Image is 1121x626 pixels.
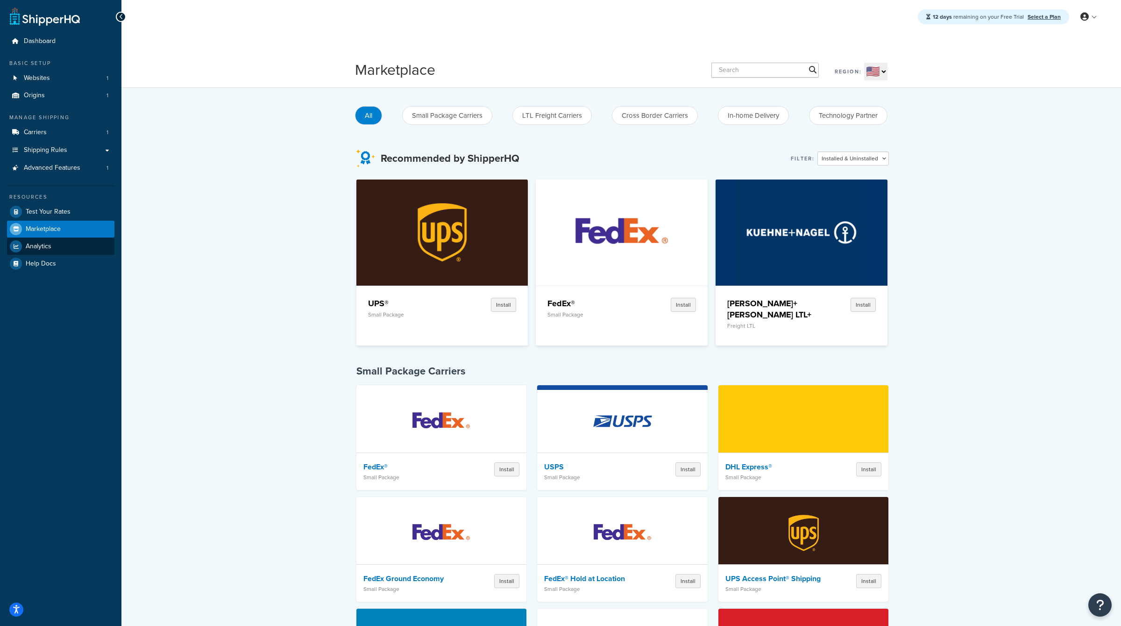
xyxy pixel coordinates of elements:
span: Analytics [26,243,51,251]
span: Marketplace [26,225,61,233]
button: Install [494,462,519,476]
h3: Recommended by ShipperHQ [381,153,519,164]
a: FedEx® Hold at LocationFedEx® Hold at LocationSmall PackageInstall [537,497,708,602]
button: Technology Partner [809,106,887,125]
li: Advanced Features [7,159,114,177]
img: FedEx® [556,180,688,285]
div: Basic Setup [7,59,114,67]
button: Small Package Carriers [402,106,492,125]
button: Install [491,298,516,312]
h4: UPS Access Point® Shipping [725,574,822,583]
a: FedEx®FedEx®Small PackageInstall [536,180,708,345]
li: Origins [7,87,114,104]
button: Open Resource Center [1088,593,1112,617]
span: Origins [24,92,45,100]
button: LTL Freight Carriers [512,106,592,125]
h4: Small Package Carriers [356,364,889,378]
img: DHL Express® [763,389,844,454]
strong: 12 days [933,13,952,21]
p: Small Package [544,586,641,592]
button: Install [494,574,519,588]
li: Carriers [7,124,114,141]
p: Small Package [725,586,822,592]
p: Freight LTL [727,323,816,329]
a: Select a Plan [1028,13,1061,21]
a: Carriers1 [7,124,114,141]
p: Small Package [725,474,822,481]
h4: DHL Express® [725,462,822,472]
span: Test Your Rates [26,208,71,216]
img: FedEx Ground Economy [400,500,482,566]
label: Region: [835,65,862,78]
h1: Marketplace [355,59,435,80]
p: Small Package [368,311,457,318]
label: Filter: [791,152,815,165]
p: Small Package [544,474,641,481]
span: 1 [106,164,108,172]
img: FedEx® Hold at Location [582,500,663,566]
div: Manage Shipping [7,114,114,122]
button: All [355,106,382,125]
button: Install [856,462,881,476]
span: Dashboard [24,37,56,45]
a: Help Docs [7,255,114,272]
a: Origins1 [7,87,114,104]
span: Shipping Rules [24,146,67,154]
h4: FedEx Ground Economy [363,574,460,583]
h4: FedEx® [363,462,460,472]
button: Install [671,298,696,312]
button: Install [675,574,701,588]
span: 1 [106,74,108,82]
button: In-home Delivery [718,106,789,125]
p: Small Package [547,311,636,318]
span: remaining on your Free Trial [933,13,1025,21]
a: Shipping Rules [7,142,114,159]
h4: UPS® [368,298,457,309]
span: 1 [106,92,108,100]
a: Websites1 [7,70,114,87]
img: FedEx® [400,389,482,454]
span: Websites [24,74,50,82]
h4: USPS [544,462,641,472]
span: 1 [106,129,108,137]
input: Search [711,63,819,78]
a: DHL Express®DHL Express®Small PackageInstall [718,385,889,490]
a: UPS®UPS®Small PackageInstall [356,180,528,345]
li: Websites [7,70,114,87]
a: USPSUSPSSmall PackageInstall [537,385,708,490]
img: USPS [582,389,663,454]
a: Marketplace [7,221,114,237]
a: Advanced Features1 [7,159,114,177]
a: Analytics [7,238,114,255]
p: Small Package [363,586,460,592]
img: UPS Access Point® Shipping [763,500,844,566]
h4: FedEx® Hold at Location [544,574,641,583]
a: FedEx®FedEx®Small PackageInstall [356,385,527,490]
button: Cross Border Carriers [612,106,698,125]
button: Install [856,574,881,588]
button: Install [851,298,876,312]
span: Advanced Features [24,164,80,172]
a: Test Your Rates [7,203,114,220]
p: Small Package [363,474,460,481]
img: Kuehne+Nagel LTL+ [736,180,868,285]
button: Install [675,462,701,476]
a: Kuehne+Nagel LTL+[PERSON_NAME]+[PERSON_NAME] LTL+Freight LTLInstall [716,180,887,345]
div: Resources [7,193,114,201]
a: FedEx Ground EconomyFedEx Ground EconomySmall PackageInstall [356,497,527,602]
h4: [PERSON_NAME]+[PERSON_NAME] LTL+ [727,298,816,320]
h4: FedEx® [547,298,636,309]
a: Dashboard [7,33,114,50]
img: UPS® [376,180,508,285]
span: Carriers [24,129,47,137]
a: UPS Access Point® ShippingUPS Access Point® ShippingSmall PackageInstall [718,497,889,602]
span: Help Docs [26,260,56,268]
